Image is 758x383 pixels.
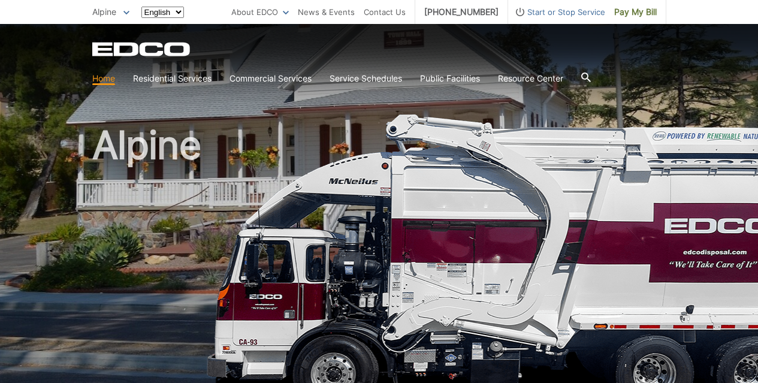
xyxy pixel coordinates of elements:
a: About EDCO [231,5,289,19]
span: Alpine [92,7,116,17]
a: Resource Center [498,72,563,85]
a: Commercial Services [229,72,312,85]
a: Home [92,72,115,85]
a: Service Schedules [330,72,402,85]
a: EDCD logo. Return to the homepage. [92,42,192,56]
a: News & Events [298,5,355,19]
a: Public Facilities [420,72,480,85]
span: Pay My Bill [614,5,657,19]
a: Contact Us [364,5,406,19]
select: Select a language [141,7,184,18]
a: Residential Services [133,72,212,85]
